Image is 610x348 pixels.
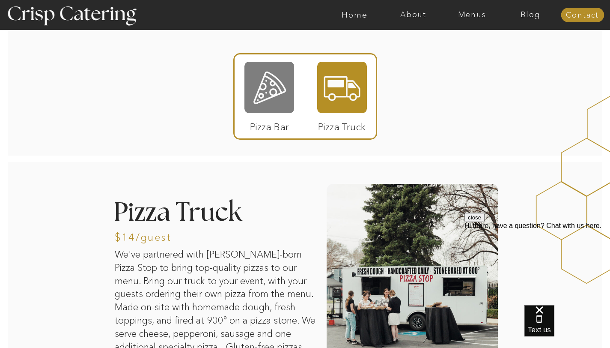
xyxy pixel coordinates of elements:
iframe: podium webchat widget bubble [524,305,610,348]
p: Pizza Truck [313,112,370,137]
iframe: podium webchat widget prompt [464,213,610,316]
a: Contact [561,11,604,20]
h3: $14/guest [115,232,238,240]
a: Menus [443,11,501,19]
a: Home [325,11,384,19]
a: About [384,11,443,19]
h2: Pizza Truck [113,200,271,227]
p: Pizza Bar [241,112,298,137]
a: Blog [501,11,560,19]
